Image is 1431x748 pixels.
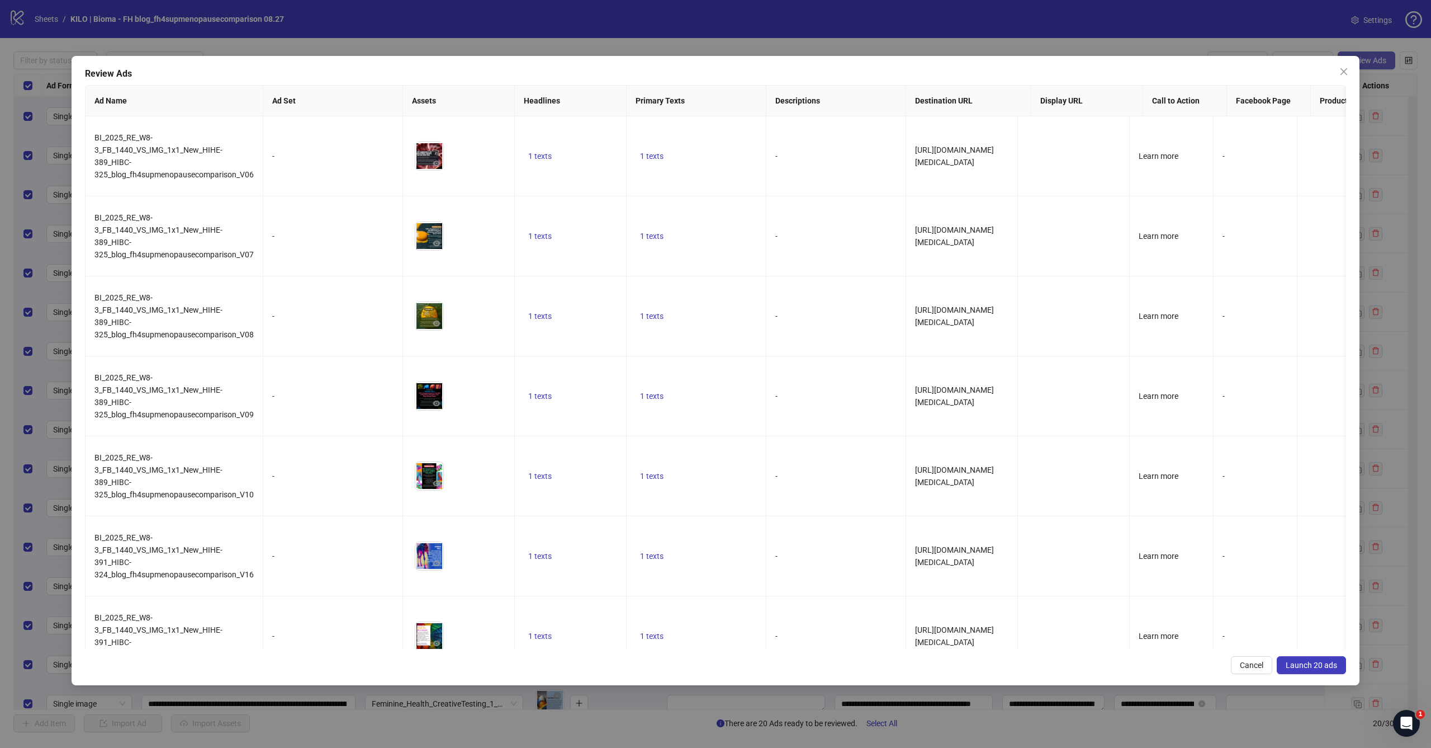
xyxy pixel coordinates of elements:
[272,470,394,482] div: -
[94,613,254,659] span: BI_2025_RE_W8-3_FB_1440_VS_IMG_1x1_New_HIHE-391_HIBC-324_blog_fh4supmenopausecomparison_V17
[636,389,668,403] button: 1 texts
[94,373,254,419] span: BI_2025_RE_W8-3_FB_1440_VS_IMG_1x1_New_HIHE-389_HIBC-325_blog_fh4supmenopausecomparison_V09
[775,312,778,321] span: -
[915,145,994,167] span: [URL][DOMAIN_NAME][MEDICAL_DATA]
[1231,656,1272,674] button: Cancel
[636,149,668,163] button: 1 texts
[430,397,443,410] button: Preview
[1139,232,1178,241] span: Learn more
[915,625,994,647] span: [URL][DOMAIN_NAME][MEDICAL_DATA]
[433,239,440,247] span: eye
[1139,312,1178,321] span: Learn more
[263,86,403,116] th: Ad Set
[636,549,668,563] button: 1 texts
[1139,632,1178,641] span: Learn more
[415,462,443,490] img: Asset 1
[272,310,394,322] div: -
[433,399,440,407] span: eye
[636,469,668,483] button: 1 texts
[524,309,556,323] button: 1 texts
[528,232,552,241] span: 1 texts
[1416,710,1425,719] span: 1
[1222,630,1288,642] div: -
[528,392,552,401] span: 1 texts
[272,150,394,162] div: -
[524,389,556,403] button: 1 texts
[1222,150,1288,162] div: -
[94,133,254,179] span: BI_2025_RE_W8-3_FB_1440_VS_IMG_1x1_New_HIHE-389_HIBC-325_blog_fh4supmenopausecomparison_V06
[430,557,443,570] button: Preview
[1139,152,1178,161] span: Learn more
[430,157,443,170] button: Preview
[515,86,627,116] th: Headlines
[640,312,664,321] span: 1 texts
[1222,390,1288,402] div: -
[433,479,440,487] span: eye
[775,232,778,241] span: -
[640,232,664,241] span: 1 texts
[524,629,556,643] button: 1 texts
[1143,86,1227,116] th: Call to Action
[915,385,994,407] span: [URL][DOMAIN_NAME][MEDICAL_DATA]
[1339,67,1348,76] span: close
[915,305,994,327] span: [URL][DOMAIN_NAME][MEDICAL_DATA]
[85,67,1346,81] div: Review Ads
[640,632,664,641] span: 1 texts
[636,309,668,323] button: 1 texts
[640,472,664,481] span: 1 texts
[415,302,443,330] img: Asset 1
[415,622,443,650] img: Asset 1
[430,317,443,330] button: Preview
[640,552,664,561] span: 1 texts
[775,152,778,161] span: -
[433,639,440,647] span: eye
[1139,472,1178,481] span: Learn more
[1277,656,1346,674] button: Launch 20 ads
[775,632,778,641] span: -
[94,533,254,579] span: BI_2025_RE_W8-3_FB_1440_VS_IMG_1x1_New_HIHE-391_HIBC-324_blog_fh4supmenopausecomparison_V16
[528,152,552,161] span: 1 texts
[1222,550,1288,562] div: -
[1139,552,1178,561] span: Learn more
[403,86,515,116] th: Assets
[524,469,556,483] button: 1 texts
[1139,392,1178,401] span: Learn more
[86,86,263,116] th: Ad Name
[775,392,778,401] span: -
[1393,710,1420,737] iframe: Intercom live chat
[915,225,994,247] span: [URL][DOMAIN_NAME][MEDICAL_DATA]
[433,559,440,567] span: eye
[94,453,254,499] span: BI_2025_RE_W8-3_FB_1440_VS_IMG_1x1_New_HIHE-389_HIBC-325_blog_fh4supmenopausecomparison_V10
[430,637,443,650] button: Preview
[640,392,664,401] span: 1 texts
[528,472,552,481] span: 1 texts
[1031,86,1143,116] th: Display URL
[430,237,443,250] button: Preview
[1227,86,1311,116] th: Facebook Page
[272,550,394,562] div: -
[524,149,556,163] button: 1 texts
[272,630,394,642] div: -
[528,552,552,561] span: 1 texts
[1335,63,1353,81] button: Close
[433,159,440,167] span: eye
[1311,86,1423,116] th: Product Set ID
[415,382,443,410] img: Asset 1
[636,629,668,643] button: 1 texts
[528,312,552,321] span: 1 texts
[433,319,440,327] span: eye
[1222,310,1288,322] div: -
[1286,661,1337,670] span: Launch 20 ads
[1222,230,1288,242] div: -
[430,477,443,490] button: Preview
[528,632,552,641] span: 1 texts
[775,552,778,561] span: -
[272,390,394,402] div: -
[415,222,443,250] img: Asset 1
[906,86,1031,116] th: Destination URL
[636,229,668,243] button: 1 texts
[94,293,254,339] span: BI_2025_RE_W8-3_FB_1440_VS_IMG_1x1_New_HIHE-389_HIBC-325_blog_fh4supmenopausecomparison_V08
[272,230,394,242] div: -
[915,545,994,567] span: [URL][DOMAIN_NAME][MEDICAL_DATA]
[415,542,443,570] img: Asset 1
